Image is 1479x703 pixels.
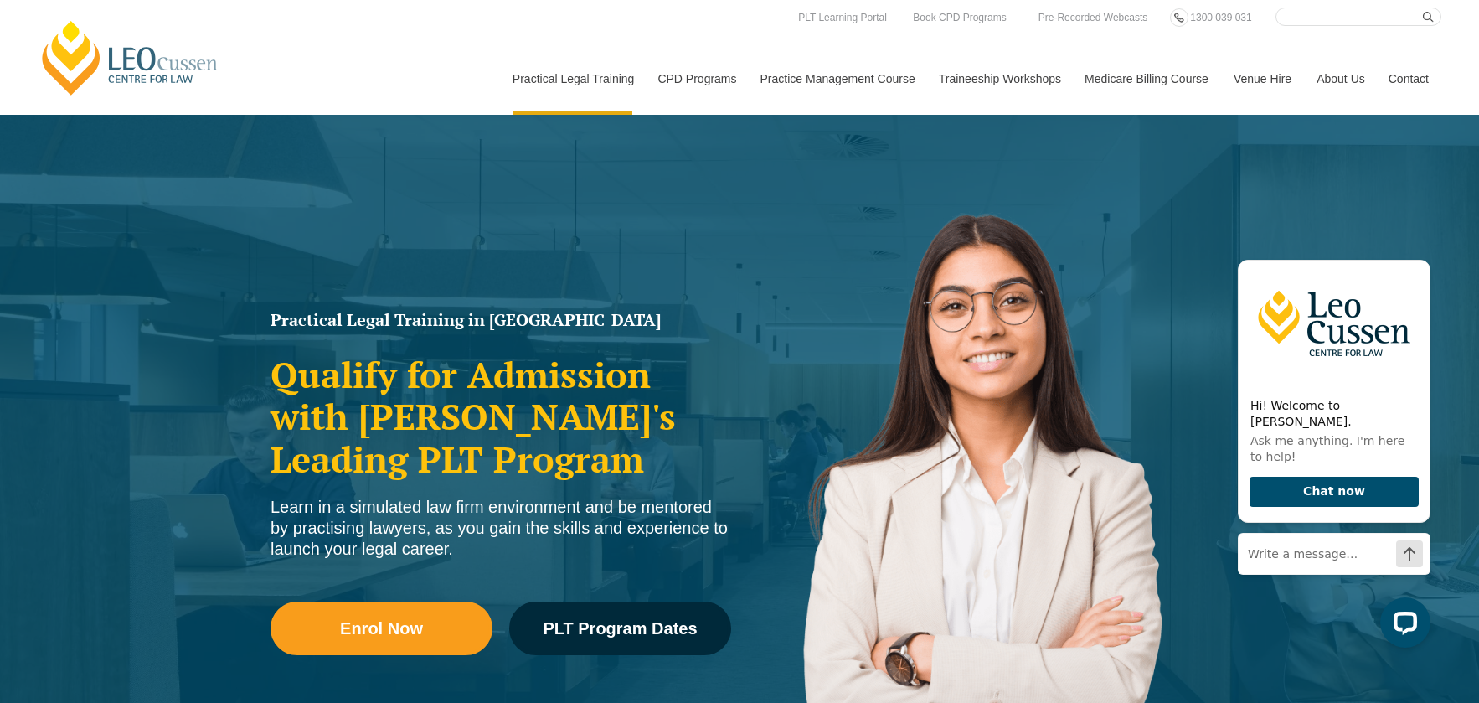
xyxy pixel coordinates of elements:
iframe: LiveChat chat widget [1224,244,1437,661]
a: Practice Management Course [748,43,926,115]
a: Medicare Billing Course [1072,43,1221,115]
span: 1300 039 031 [1190,12,1251,23]
a: Venue Hire [1221,43,1304,115]
h2: Qualify for Admission with [PERSON_NAME]'s Leading PLT Program [271,354,731,480]
span: Enrol Now [340,620,423,637]
a: Pre-Recorded Webcasts [1034,8,1152,27]
a: Practical Legal Training [500,43,646,115]
a: PLT Program Dates [509,602,731,655]
a: CPD Programs [645,43,747,115]
a: 1300 039 031 [1186,8,1255,27]
a: PLT Learning Portal [794,8,891,27]
a: Book CPD Programs [909,8,1010,27]
h1: Practical Legal Training in [GEOGRAPHIC_DATA] [271,312,731,328]
div: Learn in a simulated law firm environment and be mentored by practising lawyers, as you gain the ... [271,497,731,560]
a: About Us [1304,43,1376,115]
span: PLT Program Dates [543,620,697,637]
a: Contact [1376,43,1441,115]
a: [PERSON_NAME] Centre for Law [38,18,223,97]
a: Traineeship Workshops [926,43,1072,115]
a: Enrol Now [271,602,492,655]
